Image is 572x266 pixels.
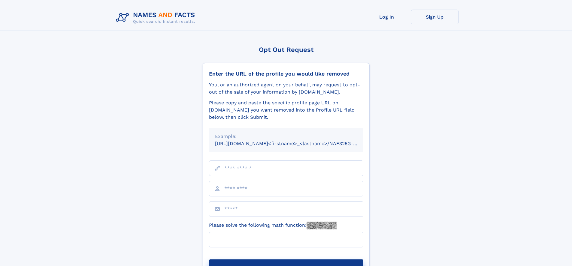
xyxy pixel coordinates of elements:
[209,70,363,77] div: Enter the URL of the profile you would like removed
[113,10,200,26] img: Logo Names and Facts
[203,46,370,53] div: Opt Out Request
[209,99,363,121] div: Please copy and paste the specific profile page URL on [DOMAIN_NAME] you want removed into the Pr...
[215,141,375,146] small: [URL][DOMAIN_NAME]<firstname>_<lastname>/NAF325G-xxxxxxxx
[209,81,363,96] div: You, or an authorized agent on your behalf, may request to opt-out of the sale of your informatio...
[411,10,459,24] a: Sign Up
[209,222,337,229] label: Please solve the following math function:
[215,133,357,140] div: Example:
[363,10,411,24] a: Log In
